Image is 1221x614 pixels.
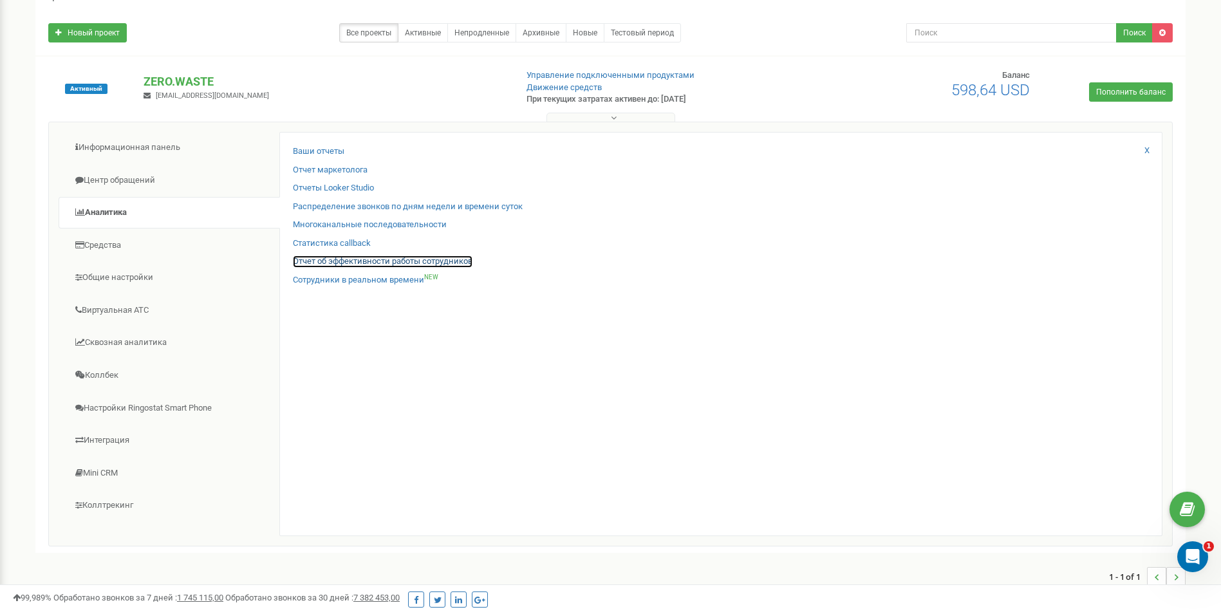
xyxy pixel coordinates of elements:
a: Интеграция [59,425,280,456]
a: Коллтрекинг [59,490,280,521]
a: Новые [566,23,604,42]
a: Архивные [516,23,566,42]
a: Средства [59,230,280,261]
a: Mini CRM [59,458,280,489]
a: Статистика callback [293,237,371,250]
a: Отчет об эффективности работы сотрудников [293,256,472,268]
a: Центр обращений [59,165,280,196]
a: Все проекты [339,23,398,42]
span: 1 [1204,541,1214,552]
a: Новый проект [48,23,127,42]
p: При текущих затратах активен до: [DATE] [527,93,793,106]
span: Активный [65,84,107,94]
span: Баланс [1002,70,1030,80]
a: Сквозная аналитика [59,327,280,358]
a: Движение средств [527,82,602,92]
a: Распределение звонков по дням недели и времени суток [293,201,523,213]
a: Непродленные [447,23,516,42]
a: Общие настройки [59,262,280,293]
span: 99,989% [13,593,51,602]
span: 598,64 USD [951,81,1030,99]
nav: ... [1109,554,1186,599]
a: Пополнить баланс [1089,82,1173,102]
input: Поиск [906,23,1117,42]
u: 7 382 453,00 [353,593,400,602]
p: ZERO.WASTE [144,73,505,90]
iframe: Intercom live chat [1177,541,1208,572]
a: Настройки Ringostat Smart Phone [59,393,280,424]
span: 1 - 1 of 1 [1109,567,1147,586]
a: Отчеты Looker Studio [293,182,374,194]
span: [EMAIL_ADDRESS][DOMAIN_NAME] [156,91,269,100]
a: Информационная панель [59,132,280,163]
a: Коллбек [59,360,280,391]
a: Сотрудники в реальном времениNEW [293,274,438,286]
a: Аналитика [59,197,280,228]
a: Виртуальная АТС [59,295,280,326]
u: 1 745 115,00 [177,593,223,602]
button: Поиск [1116,23,1153,42]
a: Ваши отчеты [293,145,344,158]
a: Многоканальные последовательности [293,219,447,231]
a: Управление подключенными продуктами [527,70,694,80]
span: Обработано звонков за 7 дней : [53,593,223,602]
a: Активные [398,23,448,42]
a: Тестовый период [604,23,681,42]
a: X [1144,145,1150,157]
a: Отчет маркетолога [293,164,368,176]
span: Обработано звонков за 30 дней : [225,593,400,602]
sup: NEW [424,274,438,281]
